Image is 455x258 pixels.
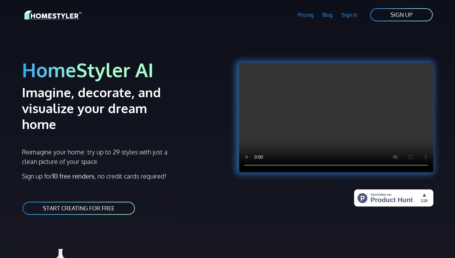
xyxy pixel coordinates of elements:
[22,58,224,82] h1: HomeStyler AI
[22,147,173,166] p: Reimagine your home: try up to 29 styles with just a clean picture of your space.
[354,189,433,207] img: HomeStyler AI - Interior Design Made Easy: One Click to Your Dream Home | Product Hunt
[52,172,94,180] strong: 10 free renders
[370,8,433,22] a: SIGN UP
[293,8,318,22] a: Pricing
[337,8,362,22] a: Sign In
[22,201,136,215] a: START CREATING FOR FREE
[22,171,224,181] p: Sign up for , no credit cards required!
[24,10,82,21] img: HomeStyler AI logo
[22,84,184,132] h2: Imagine, decorate, and visualize your dream home
[318,8,337,22] a: Blog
